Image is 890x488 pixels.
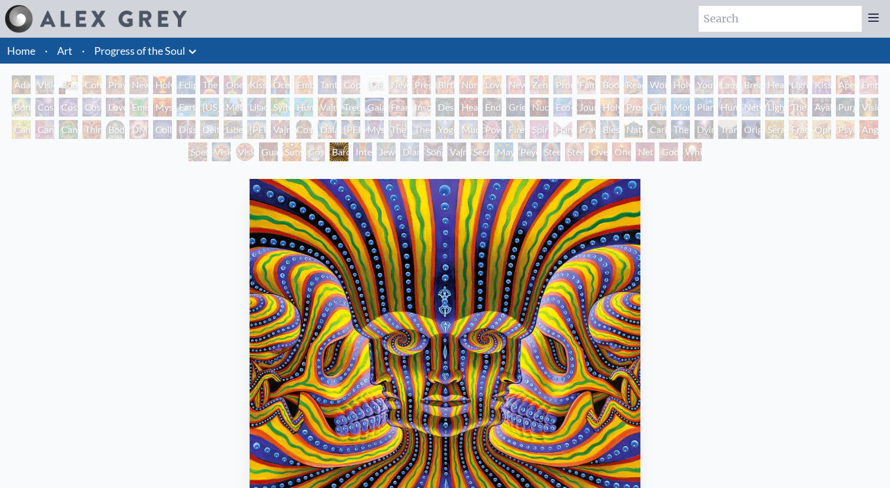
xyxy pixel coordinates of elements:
div: Birth [436,75,454,94]
div: The Shulgins and their Alchemical Angels [789,98,808,117]
div: Aperture [836,75,855,94]
div: Gaia [365,98,384,117]
div: Oversoul [589,142,607,161]
div: Cannabis Sutra [35,120,54,139]
div: Third Eye Tears of Joy [82,120,101,139]
div: Fear [388,98,407,117]
a: Art [57,42,72,59]
div: Collective Vision [153,120,172,139]
div: The Soul Finds It's Way [671,120,690,139]
div: Lightweaver [789,75,808,94]
div: Psychomicrograph of a Fractal Paisley Cherub Feather Tip [836,120,855,139]
div: Earth Energies [177,98,195,117]
div: Power to the Peaceful [483,120,502,139]
div: Cannabacchus [59,120,78,139]
div: Purging [836,98,855,117]
div: Cosmic Artist [59,98,78,117]
div: Adam & Eve [12,75,31,94]
div: Transfiguration [718,120,737,139]
div: Sunyata [283,142,301,161]
div: Nature of Mind [624,120,643,139]
a: Progress of the Soul [94,42,185,59]
div: Kiss of the [MEDICAL_DATA] [812,75,831,94]
div: Deities & Demons Drinking from the Milky Pool [200,120,219,139]
div: White Light [683,142,702,161]
div: Steeplehead 1 [542,142,560,161]
div: Vision Tree [859,98,878,117]
div: Eclipse [177,75,195,94]
div: Grieving [506,98,525,117]
div: [US_STATE] Song [200,98,219,117]
div: The Seer [388,120,407,139]
div: Mystic Eye [365,120,384,139]
div: Boo-boo [600,75,619,94]
div: Mayan Being [494,142,513,161]
div: Cosmic Elf [306,142,325,161]
div: Original Face [742,120,761,139]
div: Dalai Lama [318,120,337,139]
div: The Kiss [200,75,219,94]
div: Prostration [624,98,643,117]
li: · [77,38,89,64]
div: Despair [436,98,454,117]
div: Angel Skin [859,120,878,139]
div: Copulating [341,75,360,94]
div: Humming Bird [294,98,313,117]
div: Ocean of Love Bliss [271,75,290,94]
div: Jewel Being [377,142,396,161]
div: Seraphic Transport Docking on the Third Eye [765,120,784,139]
div: Holy Grail [153,75,172,94]
div: Glimpsing the Empyrean [647,98,666,117]
div: Praying Hands [577,120,596,139]
div: Godself [659,142,678,161]
div: Family [577,75,596,94]
div: Breathing [742,75,761,94]
div: Tree & Person [341,98,360,117]
div: Embracing [294,75,313,94]
div: Vajra Guru [271,120,290,139]
div: Bond [12,98,31,117]
div: Cosmic [DEMOGRAPHIC_DATA] [294,120,313,139]
div: [DEMOGRAPHIC_DATA] Embryo [365,75,384,94]
div: Endarkenment [483,98,502,117]
div: Monochord [671,98,690,117]
div: Headache [459,98,478,117]
div: Promise [553,75,572,94]
div: Empowerment [859,75,878,94]
div: Laughing Man [718,75,737,94]
div: Mysteriosa 2 [153,98,172,117]
div: Spectral Lotus [188,142,207,161]
div: One [612,142,631,161]
div: Reading [624,75,643,94]
div: Vision Crystal [212,142,231,161]
div: Pregnancy [412,75,431,94]
div: Dissectional Art for Tool's Lateralus CD [177,120,195,139]
div: Nursing [459,75,478,94]
div: Dying [695,120,713,139]
div: New Family [506,75,525,94]
div: Holy Fire [600,98,619,117]
div: Caring [647,120,666,139]
div: Eco-Atlas [553,98,572,117]
a: Home [7,44,35,57]
div: Wonder [647,75,666,94]
div: New Man New Woman [129,75,148,94]
div: Praying [106,75,125,94]
div: Liberation Through Seeing [224,120,243,139]
div: Metamorphosis [224,98,243,117]
div: Nuclear Crucifixion [530,98,549,117]
div: Visionary Origin of Language [35,75,54,94]
div: Human Geometry [718,98,737,117]
div: Net of Being [636,142,655,161]
div: Newborn [388,75,407,94]
div: Holy Family [671,75,690,94]
div: Hands that See [553,120,572,139]
div: Blessing Hand [600,120,619,139]
div: Insomnia [412,98,431,117]
input: Search [699,6,862,32]
li: · [40,38,52,64]
div: Cannabis Mudra [12,120,31,139]
div: Emerald Grail [129,98,148,117]
div: Kissing [247,75,266,94]
div: Networks [742,98,761,117]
